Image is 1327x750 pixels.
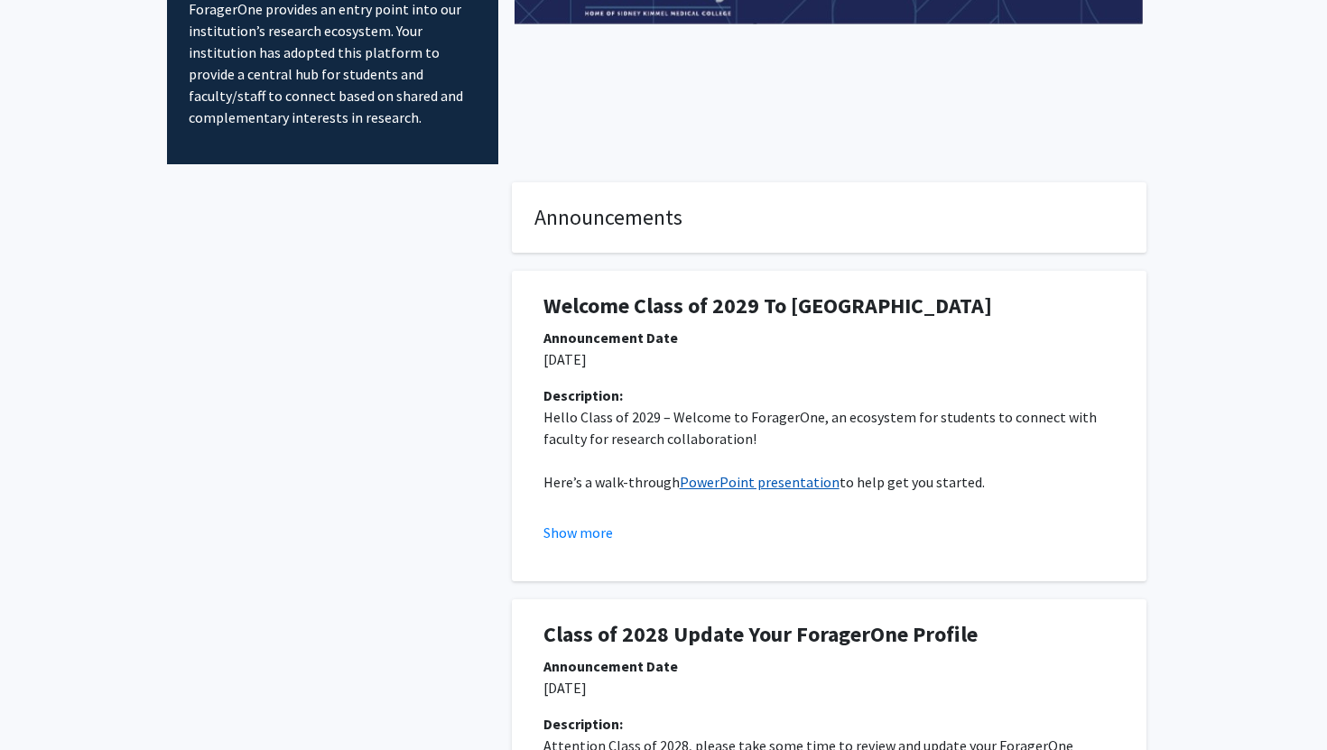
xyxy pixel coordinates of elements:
h1: Class of 2028 Update Your ForagerOne Profile [543,622,1115,648]
p: [DATE] [543,348,1115,370]
div: Description: [543,384,1115,406]
a: PowerPoint presentation [680,473,840,491]
div: Description: [543,713,1115,735]
h4: Announcements [534,205,1124,231]
iframe: Chat [14,669,77,736]
div: Announcement Date [543,327,1115,348]
div: Announcement Date [543,655,1115,677]
p: [DATE] [543,677,1115,699]
button: Show more [543,522,613,543]
p: Hello Class of 2029 – Welcome to ForagerOne, an ecosystem for students to connect with faculty fo... [543,406,1115,449]
p: Here’s a walk-through to help get you started. [543,471,1115,493]
h1: Welcome Class of 2029 To [GEOGRAPHIC_DATA] [543,293,1115,319]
